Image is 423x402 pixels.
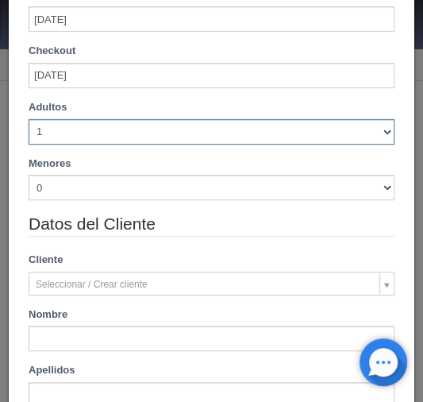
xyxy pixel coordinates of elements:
[29,363,75,378] label: Apellidos
[17,253,75,268] label: Cliente
[29,63,394,88] input: DD-MM-AAAA
[29,157,71,172] label: Menores
[29,44,75,59] label: Checkout
[29,307,67,323] label: Nombre
[29,6,394,32] input: DD-MM-AAAA
[29,212,394,237] legend: Datos del Cliente
[29,272,394,296] a: Seleccionar / Crear cliente
[29,100,67,115] label: Adultos
[36,273,373,296] span: Seleccionar / Crear cliente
